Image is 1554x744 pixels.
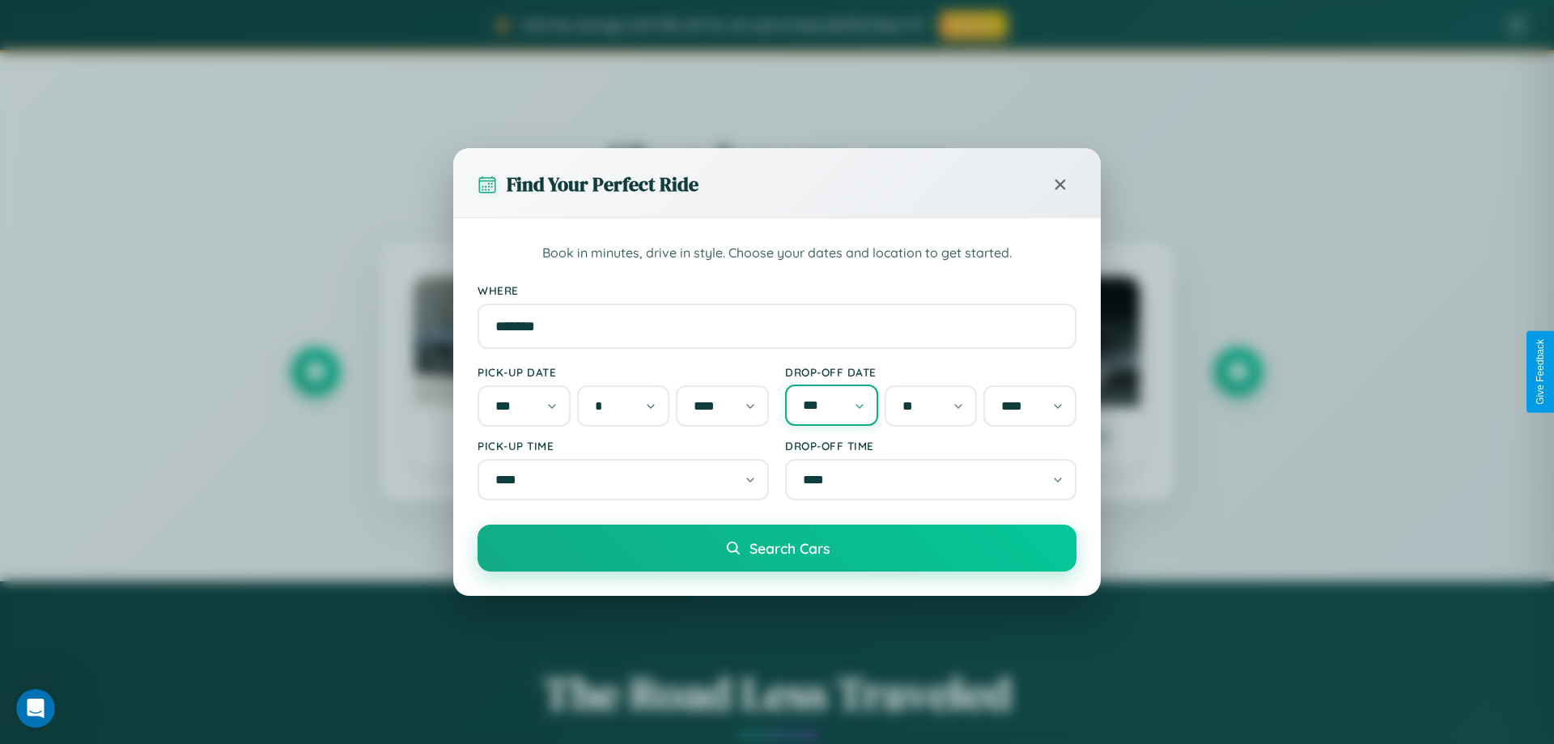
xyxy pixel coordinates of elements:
p: Book in minutes, drive in style. Choose your dates and location to get started. [478,243,1076,264]
button: Search Cars [478,525,1076,572]
label: Where [478,283,1076,297]
label: Pick-up Date [478,365,769,379]
label: Drop-off Time [785,439,1076,453]
label: Drop-off Date [785,365,1076,379]
label: Pick-up Time [478,439,769,453]
h3: Find Your Perfect Ride [507,171,698,198]
span: Search Cars [749,539,830,557]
